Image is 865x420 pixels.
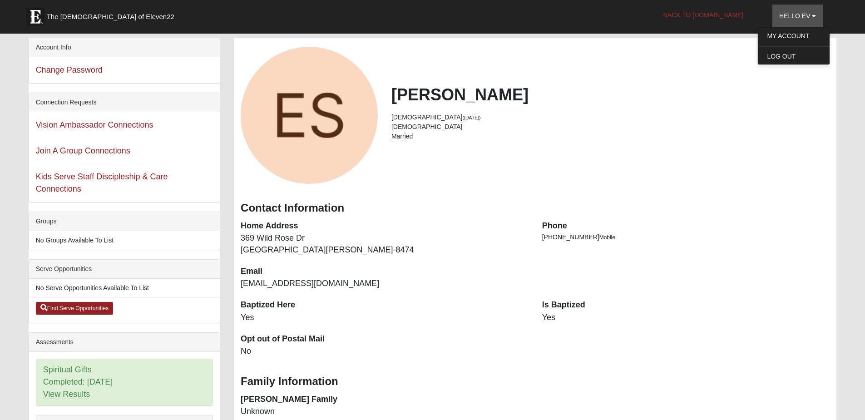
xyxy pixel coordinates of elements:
[463,115,481,120] small: ([DATE])
[779,12,810,20] span: Hello Ev
[657,4,751,26] a: Back to [DOMAIN_NAME]
[241,394,529,405] dt: [PERSON_NAME] Family
[391,132,830,141] li: Married
[241,346,529,357] dd: No
[36,65,103,74] a: Change Password
[241,299,529,311] dt: Baptized Here
[241,278,529,290] dd: [EMAIL_ADDRESS][DOMAIN_NAME]
[241,333,529,345] dt: Opt out of Postal Mail
[241,232,529,256] dd: 369 Wild Rose Dr [GEOGRAPHIC_DATA][PERSON_NAME]-8474
[772,5,823,27] a: Hello Ev
[241,202,830,215] h3: Contact Information
[542,232,830,242] li: [PHONE_NUMBER]
[241,220,529,232] dt: Home Address
[29,212,220,231] div: Groups
[43,390,90,399] a: View Results
[36,302,114,315] a: Find Serve Opportunities
[391,122,830,132] li: [DEMOGRAPHIC_DATA]
[29,38,220,57] div: Account Info
[36,120,153,129] a: Vision Ambassador Connections
[26,8,44,26] img: Eleven22 logo
[36,172,168,193] a: Kids Serve Staff Discipleship & Care Connections
[542,299,830,311] dt: Is Baptized
[29,333,220,352] div: Assessments
[542,220,830,232] dt: Phone
[29,279,220,297] li: No Serve Opportunities Available To List
[241,47,378,184] a: View Fullsize Photo
[36,146,130,155] a: Join A Group Connections
[241,312,529,324] dd: Yes
[241,375,830,388] h3: Family Information
[36,359,213,405] div: Spiritual Gifts Completed: [DATE]
[29,93,220,112] div: Connection Requests
[47,12,174,21] span: The [DEMOGRAPHIC_DATA] of Eleven22
[542,312,830,324] dd: Yes
[29,231,220,250] li: No Groups Available To List
[758,30,830,42] a: My Account
[391,85,830,104] h2: [PERSON_NAME]
[241,266,529,277] dt: Email
[22,3,203,26] a: The [DEMOGRAPHIC_DATA] of Eleven22
[758,50,830,62] a: Log Out
[391,113,830,122] li: [DEMOGRAPHIC_DATA]
[599,234,615,241] span: Mobile
[29,260,220,279] div: Serve Opportunities
[241,406,529,418] dd: Unknown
